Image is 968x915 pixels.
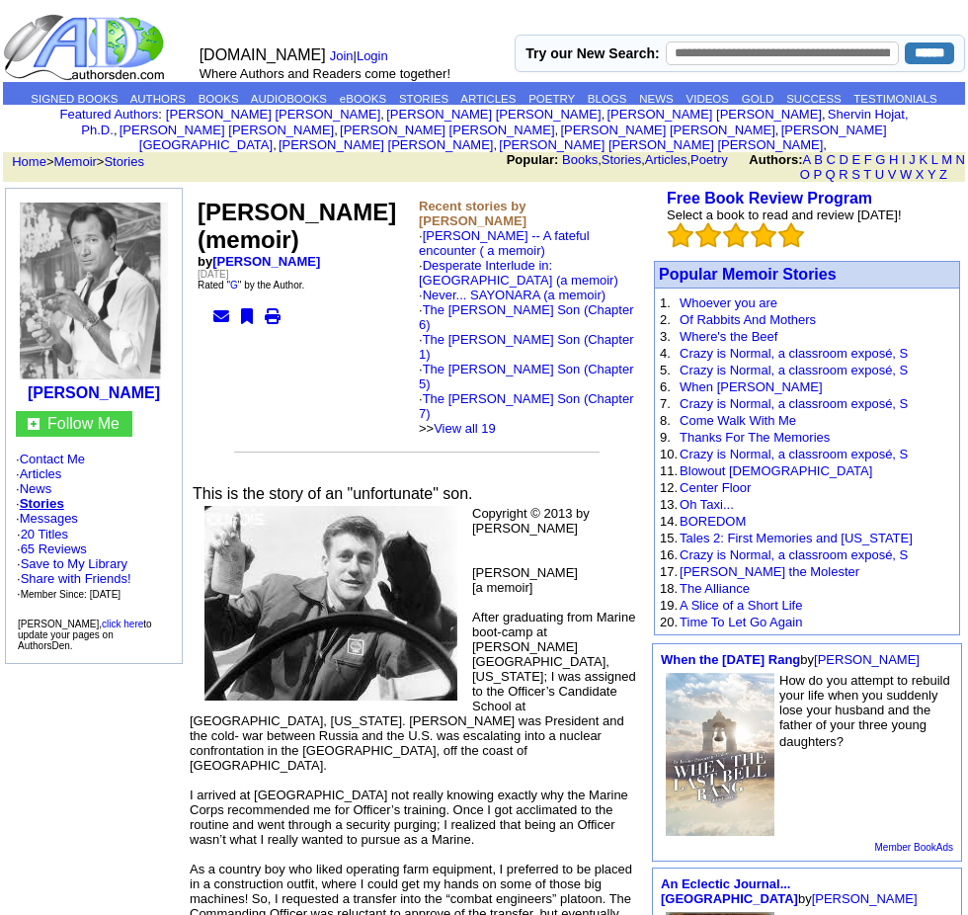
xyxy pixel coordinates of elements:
font: 14. [660,514,678,529]
font: 20. [660,615,678,629]
font: · [419,288,633,436]
b: Popular: [507,152,559,167]
font: : [59,107,161,122]
a: C [826,152,835,167]
a: An Eclectic Journal...[GEOGRAPHIC_DATA] [661,876,798,906]
a: I [902,152,906,167]
a: Stories [104,154,143,169]
img: 58221.jpg [204,506,457,701]
img: bigemptystars.png [695,222,721,248]
a: [PERSON_NAME] [PERSON_NAME] [386,107,601,122]
a: Featured Authors [59,107,158,122]
font: i [605,110,606,121]
a: STORIES [399,93,448,105]
a: ARTICLES [460,93,516,105]
a: Crazy is Normal, a classroom exposé, S [680,447,908,461]
a: Q [825,167,835,182]
a: News [20,481,52,496]
a: H [889,152,898,167]
a: [PERSON_NAME] -- A fateful encounter ( a memoir) [419,228,590,258]
a: T [863,167,871,182]
font: This is the story of an "unfortunate" son. [193,485,473,502]
a: W [900,167,912,182]
a: When [PERSON_NAME] [680,379,823,394]
a: M [941,152,952,167]
a: N [956,152,965,167]
font: i [826,110,828,121]
a: Crazy is Normal, a classroom exposé, S [680,396,908,411]
font: 3. [660,329,671,344]
a: VIDEOS [686,93,729,105]
a: Blowout [DEMOGRAPHIC_DATA] [680,463,872,478]
a: TESTIMONIALS [853,93,936,105]
a: [PERSON_NAME] [PERSON_NAME] [166,107,380,122]
font: > > [5,154,144,169]
font: , , , [507,152,965,182]
font: 6. [660,379,671,394]
a: The [PERSON_NAME] Son (Chapter 7) [419,391,633,421]
font: Member Since: [DATE] [21,589,121,600]
a: SUCCESS [786,93,842,105]
a: R [839,167,847,182]
font: 8. [660,413,671,428]
font: 2. [660,312,671,327]
a: AUTHORS [130,93,186,105]
a: U [875,167,884,182]
a: [PERSON_NAME] [PERSON_NAME] [PERSON_NAME] [499,137,823,152]
a: View all 19 [434,421,496,436]
a: S [851,167,860,182]
a: Stories [602,152,641,167]
font: i [118,125,120,136]
font: i [277,140,279,151]
a: Oh Taxi... [680,497,734,512]
a: click here [102,619,143,629]
a: Join [330,48,354,63]
a: Messages [20,511,78,526]
font: 15. [660,531,678,545]
a: 20 Titles [21,527,68,541]
a: A [803,152,811,167]
font: · [419,362,633,436]
a: [PERSON_NAME] [814,652,920,667]
font: · [16,511,78,526]
font: 4. [660,346,671,361]
font: 19. [660,598,678,613]
a: Save to My Library [21,556,127,571]
font: i [558,125,560,136]
font: [DOMAIN_NAME] [200,46,326,63]
font: Select a book to read and review [DATE]! [667,208,902,222]
a: Crazy is Normal, a classroom exposé, S [680,363,908,377]
a: The [PERSON_NAME] Son (Chapter 5) [419,362,633,391]
a: Whoever you are [680,295,777,310]
a: K [919,152,928,167]
font: 11. [660,463,678,478]
a: Contact Me [20,452,85,466]
a: [PERSON_NAME] [812,891,918,906]
a: F [864,152,872,167]
font: · · · [17,556,131,601]
a: B [814,152,823,167]
font: · [419,302,633,436]
label: Try our New Search: [525,45,659,61]
img: logo_ad.gif [3,13,169,82]
img: gc.jpg [28,418,40,430]
font: 7. [660,396,671,411]
a: Popular Memoir Stories [659,266,837,283]
a: E [851,152,860,167]
a: L [931,152,938,167]
b: [PERSON_NAME] [28,384,160,401]
a: G [230,280,238,291]
b: Recent stories by [PERSON_NAME] [419,199,526,228]
font: 16. [660,547,678,562]
a: G [875,152,885,167]
font: i [827,140,829,151]
font: i [338,125,340,136]
a: Tales 2: First Memories and [US_STATE] [680,531,913,545]
a: Desperate Interlude in: [GEOGRAPHIC_DATA] (a memoir) [419,258,618,288]
a: BLOGS [588,93,627,105]
font: 5. [660,363,671,377]
font: i [778,125,780,136]
font: by [661,876,918,906]
font: 1. [660,295,671,310]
